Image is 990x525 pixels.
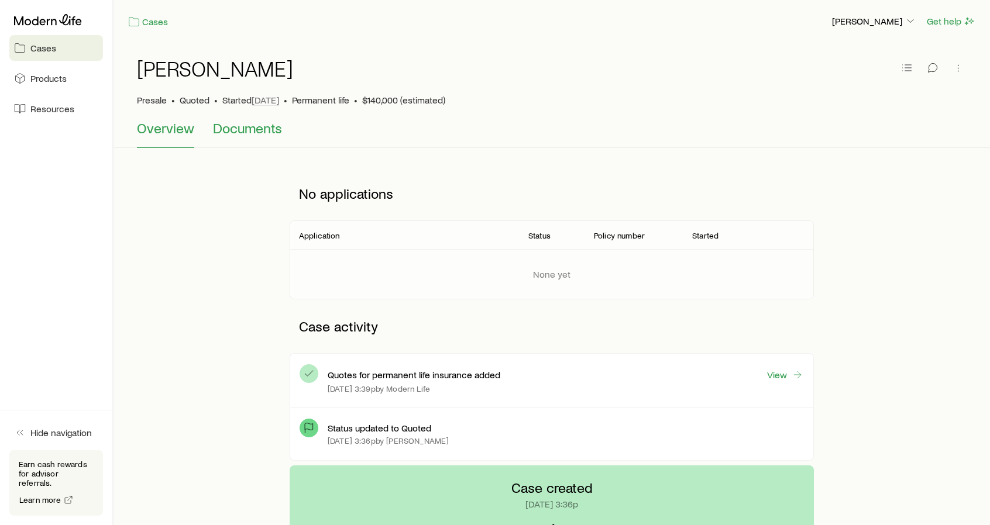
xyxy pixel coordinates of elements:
p: [DATE] 3:36p by [PERSON_NAME] [328,436,449,445]
span: • [354,94,357,106]
span: Quoted [180,94,209,106]
span: • [214,94,218,106]
button: Hide navigation [9,420,103,445]
span: Cases [30,42,56,54]
span: Products [30,72,67,84]
p: Policy number [594,231,645,240]
button: Get help [926,15,976,28]
p: [DATE] 3:36p [525,498,578,510]
span: Hide navigation [30,427,92,438]
p: Case activity [290,309,814,344]
div: Case details tabs [137,120,967,148]
span: • [284,94,287,106]
a: Cases [128,15,169,29]
p: Application [299,231,340,240]
p: Status updated to Quoted [328,422,431,434]
span: • [171,94,175,106]
button: [PERSON_NAME] [831,15,917,29]
span: Resources [30,103,74,115]
h1: [PERSON_NAME] [137,57,293,80]
p: No applications [290,176,814,211]
p: Quotes for permanent life insurance added [328,369,500,381]
span: [DATE] [252,94,279,106]
a: Resources [9,96,103,122]
span: $140,000 (estimated) [362,94,445,106]
span: Permanent life [292,94,349,106]
p: None yet [533,268,570,280]
span: Overview [137,120,194,136]
p: Case created [511,479,593,496]
p: [DATE] 3:39p by Modern Life [328,384,430,393]
span: Documents [213,120,282,136]
div: Earn cash rewards for advisor referrals.Learn more [9,450,103,516]
p: Earn cash rewards for advisor referrals. [19,460,94,488]
a: View [766,368,804,381]
span: Learn more [19,496,61,504]
a: Cases [9,35,103,61]
p: Presale [137,94,167,106]
p: Started [692,231,719,240]
p: [PERSON_NAME] [832,15,916,27]
a: Products [9,65,103,91]
p: Status [528,231,551,240]
p: Started [222,94,279,106]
